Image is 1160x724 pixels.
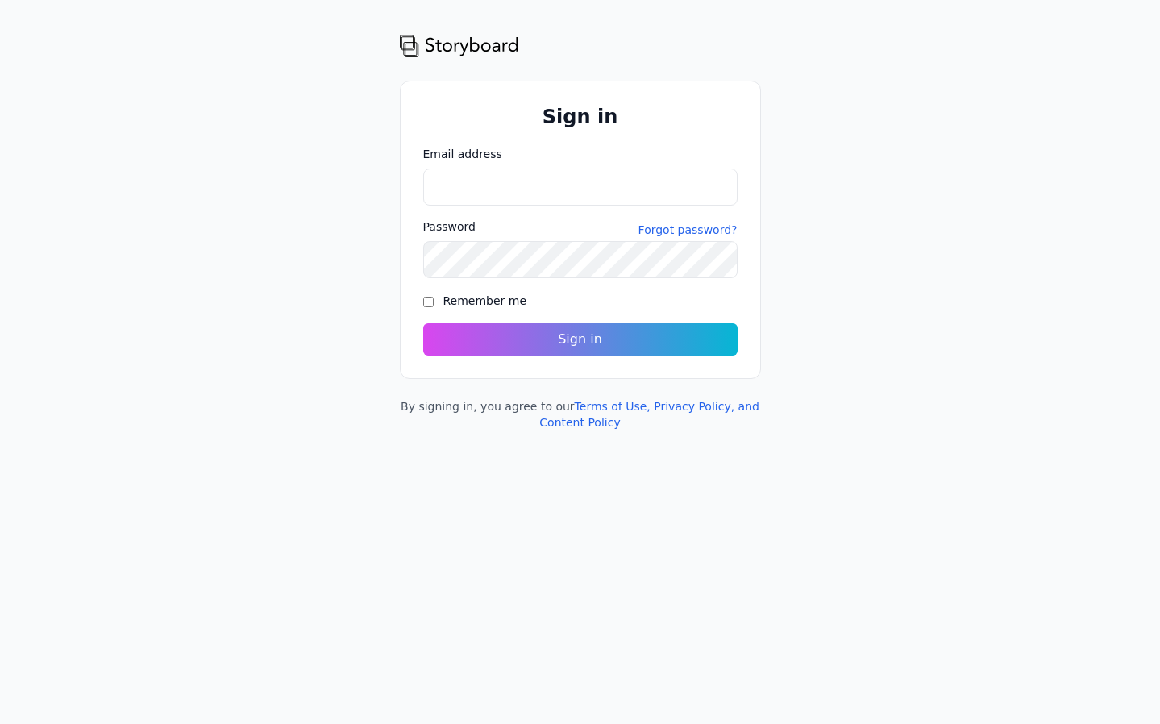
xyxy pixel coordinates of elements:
[423,146,738,162] label: Email address
[638,222,738,238] button: Forgot password?
[539,400,759,429] a: Terms of Use, Privacy Policy, and Content Policy
[400,32,519,58] img: storyboard
[423,104,738,130] h1: Sign in
[443,294,527,307] label: Remember me
[423,218,476,235] label: Password
[423,323,738,356] button: Sign in
[400,398,761,431] div: By signing in, you agree to our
